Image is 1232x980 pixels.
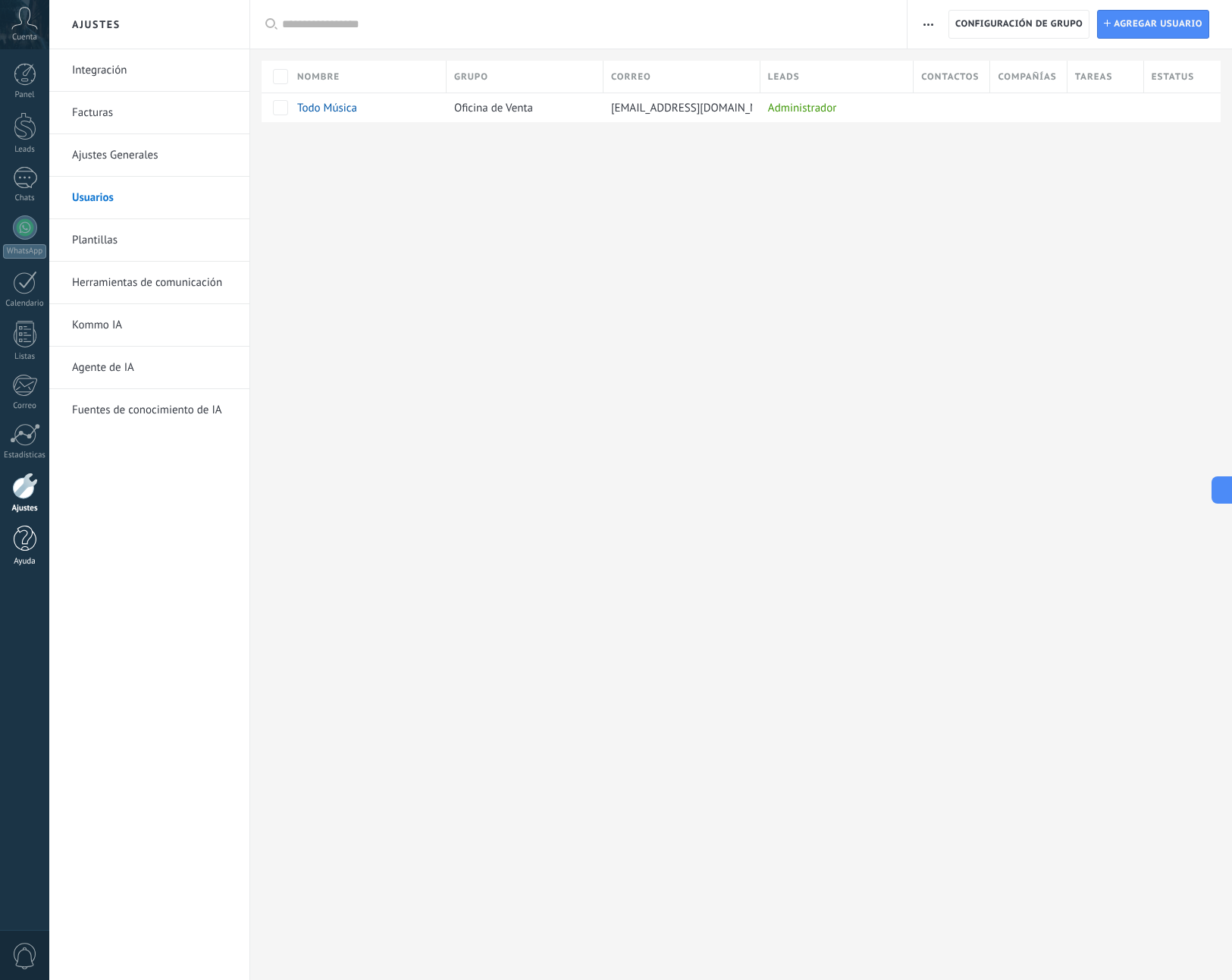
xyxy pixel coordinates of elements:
div: WhatsApp [3,244,46,259]
div: Ayuda [3,557,47,567]
div: Panel [3,90,47,100]
div: Calendario [3,299,47,309]
div: Leads [3,145,47,155]
div: Ajustes [3,504,47,514]
div: Listas [3,352,47,362]
span: Cuenta [12,33,37,42]
div: Chats [3,193,47,203]
div: Estadísticas [3,451,47,460]
div: Correo [3,401,47,411]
